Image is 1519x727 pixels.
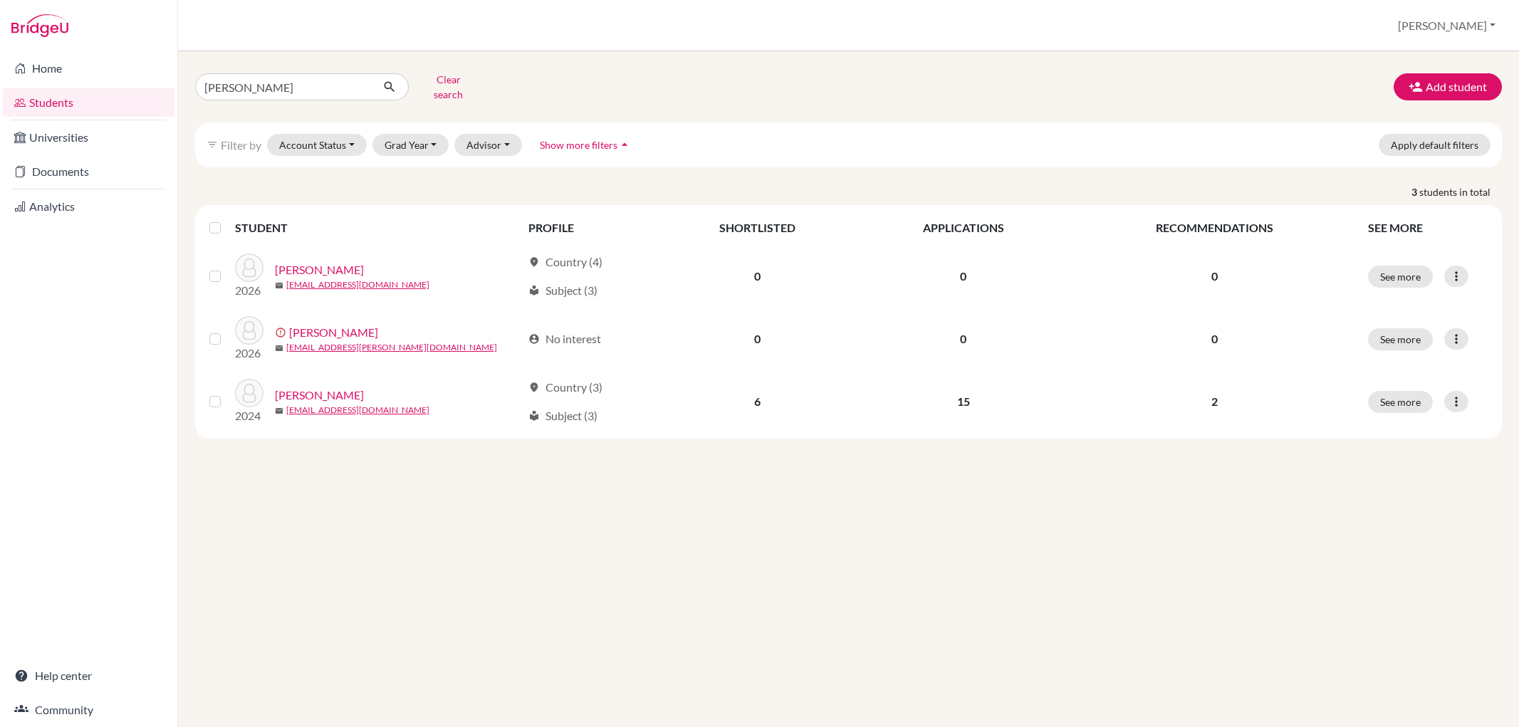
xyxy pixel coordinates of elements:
[657,308,857,370] td: 0
[454,134,522,156] button: Advisor
[1394,73,1502,100] button: Add student
[540,139,617,151] span: Show more filters
[275,407,283,415] span: mail
[528,330,601,347] div: No interest
[1070,211,1359,245] th: RECOMMENDATIONS
[857,308,1069,370] td: 0
[1368,391,1433,413] button: See more
[235,211,520,245] th: STUDENT
[3,157,174,186] a: Documents
[275,344,283,352] span: mail
[11,14,68,37] img: Bridge-U
[857,370,1069,433] td: 15
[857,245,1069,308] td: 0
[286,404,429,417] a: [EMAIL_ADDRESS][DOMAIN_NAME]
[275,261,364,278] a: [PERSON_NAME]
[3,661,174,690] a: Help center
[235,345,263,362] p: 2026
[528,407,597,424] div: Subject (3)
[1078,393,1351,410] p: 2
[275,387,364,404] a: [PERSON_NAME]
[528,134,644,156] button: Show more filtersarrow_drop_up
[235,253,263,282] img: Burgada Molina, Sergio
[275,327,289,338] span: error_outline
[1392,12,1502,39] button: [PERSON_NAME]
[657,370,857,433] td: 6
[1359,211,1496,245] th: SEE MORE
[275,281,283,290] span: mail
[3,696,174,724] a: Community
[3,54,174,83] a: Home
[617,137,632,152] i: arrow_drop_up
[528,410,540,422] span: local_library
[1419,184,1502,199] span: students in total
[372,134,449,156] button: Grad Year
[657,245,857,308] td: 0
[235,407,263,424] p: 2024
[3,192,174,221] a: Analytics
[1411,184,1419,199] strong: 3
[1078,268,1351,285] p: 0
[528,382,540,393] span: location_on
[528,285,540,296] span: local_library
[528,333,540,345] span: account_circle
[235,379,263,407] img: Steckhan, Sergio
[857,211,1069,245] th: APPLICATIONS
[207,139,218,150] i: filter_list
[1368,266,1433,288] button: See more
[3,88,174,117] a: Students
[528,379,602,396] div: Country (3)
[1078,330,1351,347] p: 0
[235,282,263,299] p: 2026
[3,123,174,152] a: Universities
[267,134,367,156] button: Account Status
[528,282,597,299] div: Subject (3)
[286,341,497,354] a: [EMAIL_ADDRESS][PERSON_NAME][DOMAIN_NAME]
[1368,328,1433,350] button: See more
[657,211,857,245] th: SHORTLISTED
[195,73,372,100] input: Find student by name...
[289,324,378,341] a: [PERSON_NAME]
[528,253,602,271] div: Country (4)
[235,316,263,345] img: Burgada Molina, Sergio
[221,138,261,152] span: Filter by
[528,256,540,268] span: location_on
[1379,134,1491,156] button: Apply default filters
[409,68,488,105] button: Clear search
[520,211,657,245] th: PROFILE
[286,278,429,291] a: [EMAIL_ADDRESS][DOMAIN_NAME]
